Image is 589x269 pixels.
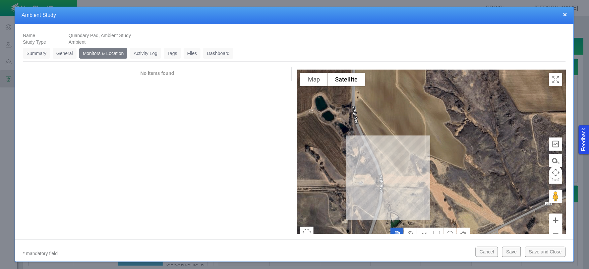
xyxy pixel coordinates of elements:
[141,70,174,77] label: No items found
[300,227,314,240] button: Select area
[549,166,562,179] button: Map camera controls
[327,73,365,86] button: Show satellite imagery
[443,228,457,241] button: Draw a circle
[404,228,417,241] button: Add a marker
[23,249,470,258] p: * mandatory field
[69,33,131,38] span: Quandary Pad, Ambient Study
[203,48,233,59] a: Dashboard
[502,247,521,257] button: Save
[69,39,86,45] span: Ambient
[525,247,566,257] button: Save and Close
[23,39,46,45] span: Study Type
[549,137,562,151] button: Elevation
[430,228,443,241] button: Draw a rectangle
[300,73,327,86] button: Show street map
[549,227,562,241] button: Zoom out
[53,48,77,59] a: General
[457,228,470,241] button: Draw a polygon
[549,73,562,86] button: Toggle Fullscreen in browser window
[390,228,404,241] button: Move the map
[563,11,567,18] button: close
[79,48,128,59] a: Monitors & Location
[22,12,567,19] h4: Ambient Study
[130,48,161,59] a: Activity Log
[417,228,430,241] button: Draw a multipoint line
[549,171,562,184] button: Measure
[549,154,562,167] button: Measure
[23,33,35,38] span: Name
[164,48,181,59] a: Tags
[23,48,50,59] a: Summary
[549,214,562,227] button: Zoom in
[549,190,562,203] button: Drag Pegman onto the map to open Street View
[476,247,498,257] button: Cancel
[184,48,201,59] a: Files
